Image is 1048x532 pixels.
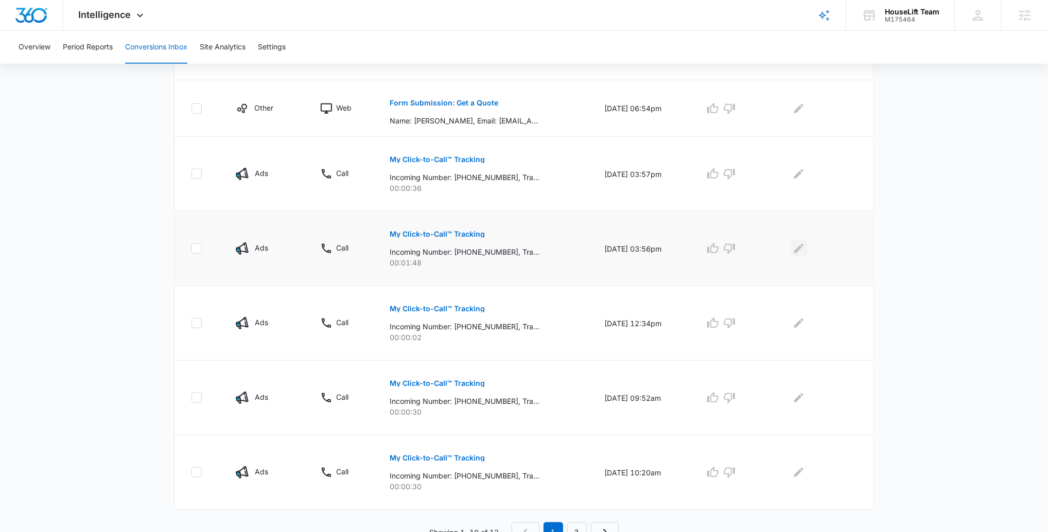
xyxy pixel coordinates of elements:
button: Settings [258,31,286,64]
p: Ads [255,466,268,477]
p: Other [254,102,273,113]
button: Edit Comments [791,166,807,182]
td: [DATE] 09:52am [592,361,692,435]
p: 00:00:02 [390,332,580,343]
p: Ads [255,392,268,402]
div: account id [885,16,939,23]
p: 00:00:30 [390,481,580,492]
td: [DATE] 03:56pm [592,211,692,286]
p: Incoming Number: [PHONE_NUMBER], Tracking Number: [PHONE_NUMBER], Ring To: [PHONE_NUMBER], Caller... [390,246,539,257]
p: Incoming Number: [PHONE_NUMBER], Tracking Number: [PHONE_NUMBER], Ring To: [PHONE_NUMBER], Caller... [390,172,539,183]
p: 00:00:36 [390,183,580,193]
button: My Click-to-Call™ Tracking [390,222,485,246]
button: Conversions Inbox [125,31,187,64]
div: account name [885,8,939,16]
td: [DATE] 10:20am [592,435,692,510]
p: My Click-to-Call™ Tracking [390,305,485,312]
p: Call [336,242,348,253]
button: Site Analytics [200,31,246,64]
p: My Click-to-Call™ Tracking [390,156,485,163]
p: Name: [PERSON_NAME], Email: [EMAIL_ADDRESS][DOMAIN_NAME], Phone: [PHONE_NUMBER], What service are... [390,115,539,126]
button: My Click-to-Call™ Tracking [390,296,485,321]
p: Call [336,466,348,477]
p: 00:01:48 [390,257,580,268]
p: My Click-to-Call™ Tracking [390,454,485,462]
button: Edit Comments [791,100,807,117]
button: Overview [19,31,50,64]
span: Intelligence [79,9,131,20]
button: Period Reports [63,31,113,64]
button: Edit Comments [791,464,807,481]
p: Ads [255,168,268,179]
button: Form Submission: Get a Quote [390,91,498,115]
p: Incoming Number: [PHONE_NUMBER], Tracking Number: [PHONE_NUMBER], Ring To: [PHONE_NUMBER], Caller... [390,470,539,481]
td: [DATE] 03:57pm [592,137,692,211]
p: Incoming Number: [PHONE_NUMBER], Tracking Number: [PHONE_NUMBER], Ring To: [PHONE_NUMBER], Caller... [390,396,539,406]
p: Ads [255,317,268,328]
p: Form Submission: Get a Quote [390,99,498,107]
button: My Click-to-Call™ Tracking [390,371,485,396]
button: Edit Comments [791,315,807,331]
p: 00:00:30 [390,406,580,417]
p: Web [336,102,352,113]
td: [DATE] 06:54pm [592,80,692,137]
p: Call [336,168,348,179]
button: My Click-to-Call™ Tracking [390,147,485,172]
p: Call [336,317,348,328]
td: [DATE] 12:34pm [592,286,692,361]
p: Incoming Number: [PHONE_NUMBER], Tracking Number: [PHONE_NUMBER], Ring To: [PHONE_NUMBER], Caller... [390,321,539,332]
button: Edit Comments [791,389,807,406]
p: My Click-to-Call™ Tracking [390,230,485,238]
button: Edit Comments [791,240,807,257]
p: Call [336,392,348,402]
button: My Click-to-Call™ Tracking [390,446,485,470]
p: Ads [255,242,268,253]
p: My Click-to-Call™ Tracking [390,380,485,387]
